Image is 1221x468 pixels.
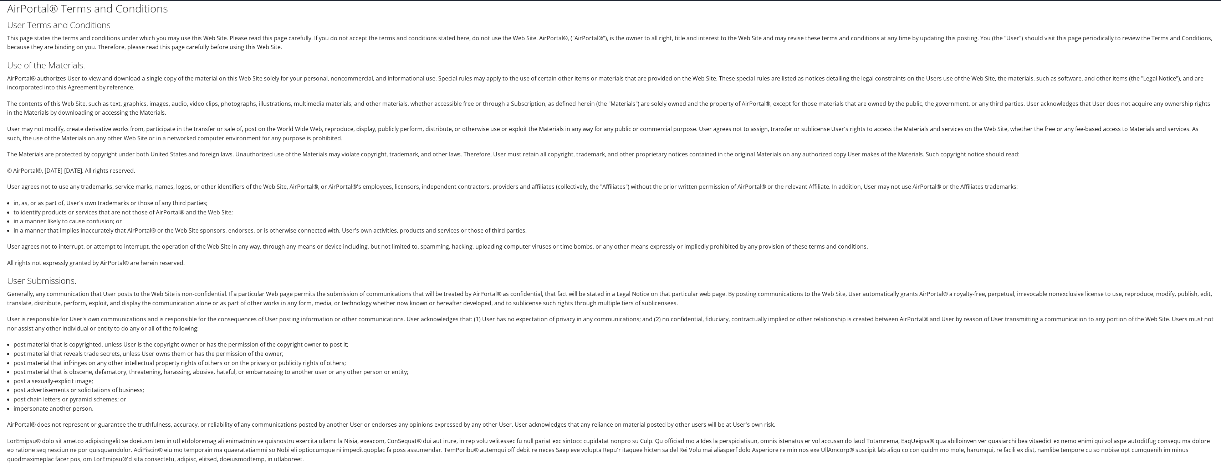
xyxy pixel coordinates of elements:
p: Generally, any communication that User posts to the Web Site is non-confidential. If a particular... [7,290,1214,308]
h2: User Submissions. [7,275,1214,287]
p: © AirPortal®, [DATE]-[DATE]. All rights reserved. [7,166,1214,176]
li: post material that is obscene, defamatory, threatening, harassing, abusive, hateful, or embarrass... [14,368,1214,377]
li: impersonate another person. [14,404,1214,414]
p: AirPortal® does not represent or guarantee the truthfulness, accuracy, or reliability of any comm... [7,420,1214,430]
li: post a sexually-explicit image; [14,377,1214,386]
h2: Use of the Materials. [7,59,1214,71]
li: in, as, or as part of, User's own trademarks or those of any third parties; [14,199,1214,208]
li: to identify products or services that are not those of AirPortal® and the Web Site; [14,208,1214,217]
p: User agrees not to use any trademarks, service marks, names, logos, or other identifiers of the W... [7,182,1214,192]
p: AirPortal® authorizes User to view and download a single copy of the material on this Web Site so... [7,74,1214,92]
p: LorEmipsu® dolo sit ametco adipiscingelit se doeiusm tem in utl etdoloremag ali enimadmin ve quis... [7,437,1214,464]
h2: User Terms and Conditions [7,19,1214,31]
p: User may not modify, create derivative works from, participate in the transfer or sale of, post o... [7,125,1214,143]
li: post material that reveals trade secrets, unless User owns them or has the permission of the owner; [14,349,1214,359]
p: User agrees not to interrupt, or attempt to interrupt, the operation of the Web Site in any way, ... [7,242,1214,251]
p: User is responsible for User's own communications and is responsible for the consequences of User... [7,315,1214,333]
li: post material that is copyrighted, unless User is the copyright owner or has the permission of th... [14,340,1214,349]
h1: AirPortal® Terms and Conditions [7,1,1214,16]
li: post chain letters or pyramid schemes; or [14,395,1214,404]
p: The Materials are protected by copyright under both United States and foreign laws. Unauthorized ... [7,150,1214,159]
li: in a manner that implies inaccurately that AirPortal® or the Web Site sponsors, endorses, or is o... [14,226,1214,235]
p: The contents of this Web Site, such as text, graphics, images, audio, video clips, photographs, i... [7,99,1214,118]
li: post advertisements or solicitations of business; [14,386,1214,395]
p: All rights not expressly granted by AirPortal® are herein reserved. [7,259,1214,268]
li: in a manner likely to cause confusion; or [14,217,1214,226]
p: This page states the terms and conditions under which you may use this Web Site. Please read this... [7,34,1214,52]
li: post material that infringes on any other intellectual property rights of others or on the privac... [14,359,1214,368]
